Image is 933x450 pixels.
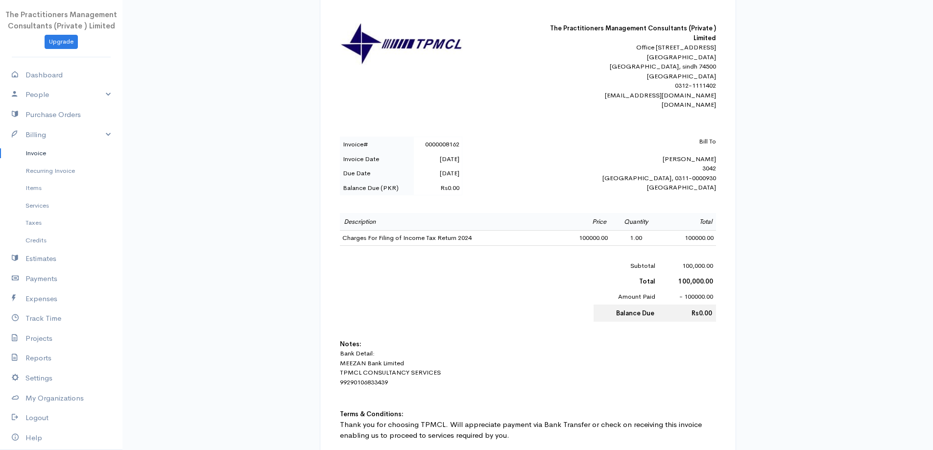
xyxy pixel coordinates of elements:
td: [DATE] [414,152,462,166]
td: 100,000.00 [658,258,716,274]
td: Due Date [340,166,414,181]
td: 1.00 [610,231,662,246]
div: [PERSON_NAME] 3042 [GEOGRAPHIC_DATA], 0311-0000930 [GEOGRAPHIC_DATA] [545,137,716,192]
p: Bill To [545,137,716,146]
b: 100,000.00 [678,277,713,285]
span: The Practitioners Management Consultants (Private ) Limited [5,10,117,30]
td: 100000.00 [661,231,716,246]
p: Bank Detail: MEEZAN Bank Limited TPMCL CONSULTANCY SERVICES 99290106833439 [340,349,716,387]
td: - 100000.00 [658,289,716,305]
img: logo-30862.jpg [340,24,462,65]
b: The Practitioners Management Consultants (Private ) Limited [550,24,716,42]
span: Thank you for choosing TPMCL. Will appreciate payment via Bank Transfer or check on receiving thi... [340,420,702,440]
td: Invoice Date [340,152,414,166]
td: 0000008162 [414,137,462,152]
div: Office [STREET_ADDRESS] [GEOGRAPHIC_DATA] [GEOGRAPHIC_DATA], sindh 74500 [GEOGRAPHIC_DATA] 0312-1... [545,43,716,110]
td: Rs0.00 [658,305,716,322]
a: Upgrade [45,35,78,49]
td: Rs0.00 [414,181,462,195]
b: Notes: [340,340,361,348]
td: Charges For Filing of Income Tax Return 2024 [340,231,556,246]
td: Balance Due (PKR) [340,181,414,195]
td: Amount Paid [594,289,659,305]
td: Description [340,213,556,231]
b: Terms & Conditions: [340,410,404,418]
td: 100000.00 [556,231,610,246]
td: Subtotal [594,258,659,274]
td: Balance Due [594,305,659,322]
td: Total [661,213,716,231]
td: Price [556,213,610,231]
td: Quantity [610,213,662,231]
b: Total [639,277,655,285]
td: [DATE] [414,166,462,181]
td: Invoice# [340,137,414,152]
